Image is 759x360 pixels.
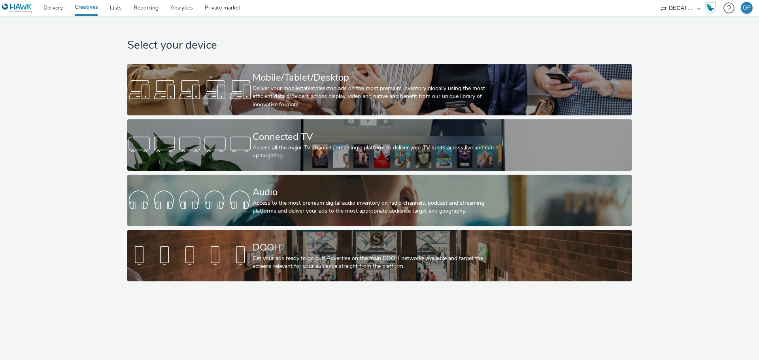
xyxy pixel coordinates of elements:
[253,130,503,144] div: Connected TV
[253,144,503,160] div: Access all the major TV channels on a single platform to deliver your TV spots across live and ca...
[253,241,503,254] div: DOOH
[127,175,631,226] a: AudioAccess to the most premium digital audio inventory on radio channels, podcast and streaming ...
[127,119,631,171] a: Connected TVAccess all the major TV channels on a single platform to deliver your TV spots across...
[253,199,503,215] div: Access to the most premium digital audio inventory on radio channels, podcast and streaming platf...
[127,38,631,53] h1: Select your device
[743,2,751,14] div: QP
[253,85,503,109] div: Deliver your mobile/tablet/desktop ads on the most premium inventory globally using the most effi...
[253,254,503,271] div: Get your ads ready to go out! Advertise on the main DOOH networks available and target the screen...
[2,3,32,13] img: undefined Logo
[127,230,631,281] a: DOOHGet your ads ready to go out! Advertise on the main DOOH networks available and target the sc...
[704,2,719,14] a: Hawk Academy
[253,71,503,85] div: Mobile/Tablet/Desktop
[253,185,503,199] div: Audio
[704,2,716,14] img: Hawk Academy
[127,64,631,115] a: Mobile/Tablet/DesktopDeliver your mobile/tablet/desktop ads on the most premium inventory globall...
